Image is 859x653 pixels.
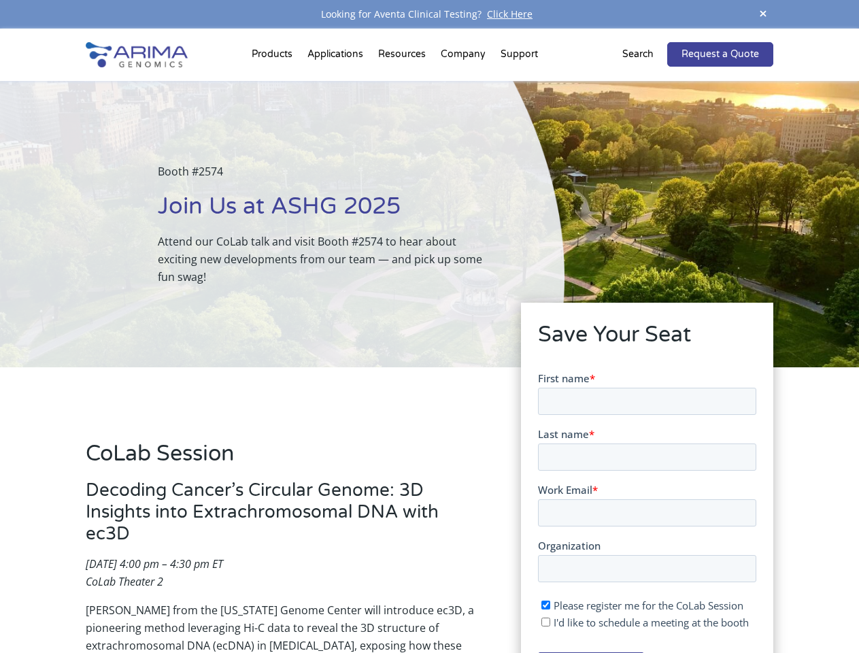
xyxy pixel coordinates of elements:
h2: Save Your Seat [538,320,756,361]
em: CoLab Theater 2 [86,574,163,589]
p: Booth #2574 [158,163,496,191]
div: Looking for Aventa Clinical Testing? [86,5,773,23]
em: [DATE] 4:00 pm – 4:30 pm ET [86,556,223,571]
h1: Join Us at ASHG 2025 [158,191,496,233]
a: Request a Quote [667,42,773,67]
p: Search [622,46,654,63]
h2: CoLab Session [86,439,483,480]
h3: Decoding Cancer’s Circular Genome: 3D Insights into Extrachromosomal DNA with ec3D [86,480,483,555]
p: Attend our CoLab talk and visit Booth #2574 to hear about exciting new developments from our team... [158,233,496,286]
a: Click Here [482,7,538,20]
img: Arima-Genomics-logo [86,42,188,67]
